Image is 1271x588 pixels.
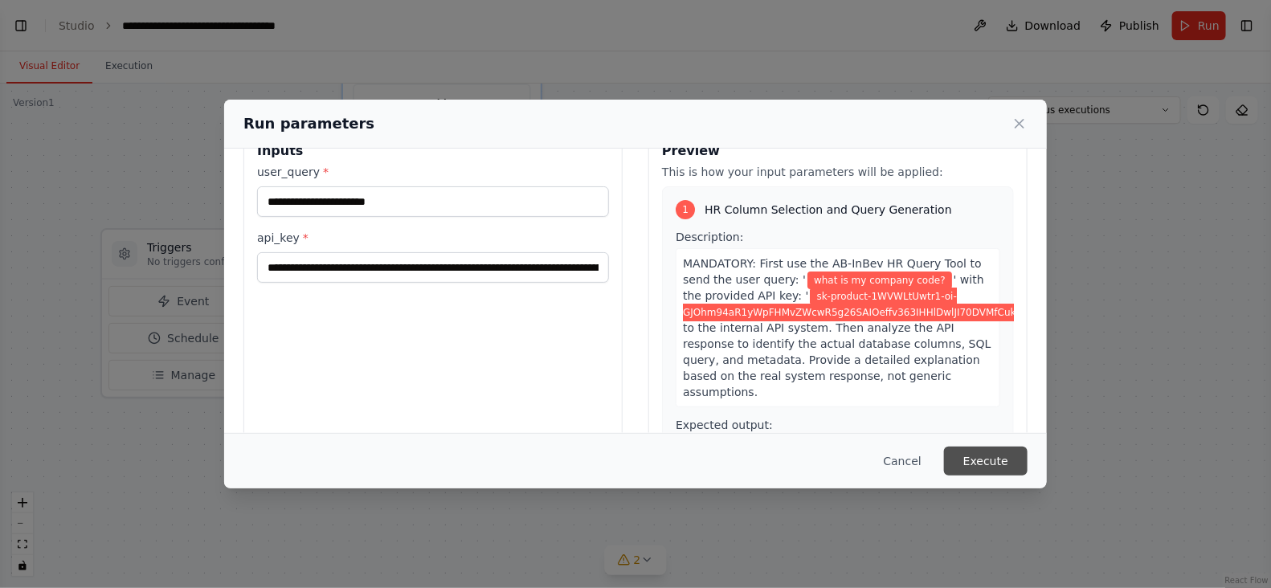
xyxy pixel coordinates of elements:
[257,141,609,161] h3: Inputs
[871,447,934,476] button: Cancel
[944,447,1028,476] button: Execute
[683,257,982,286] span: MANDATORY: First use the AB-InBev HR Query Tool to send the user query: '
[676,200,695,219] div: 1
[662,164,1014,180] p: This is how your input parameters will be applied:
[257,230,609,246] label: api_key
[243,112,374,135] h2: Run parameters
[807,272,952,289] span: Variable: user_query
[676,231,743,243] span: Description:
[257,164,609,180] label: user_query
[683,288,1122,321] span: Variable: api_key
[676,419,773,431] span: Expected output:
[705,202,952,218] span: HR Column Selection and Query Generation
[662,141,1014,161] h3: Preview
